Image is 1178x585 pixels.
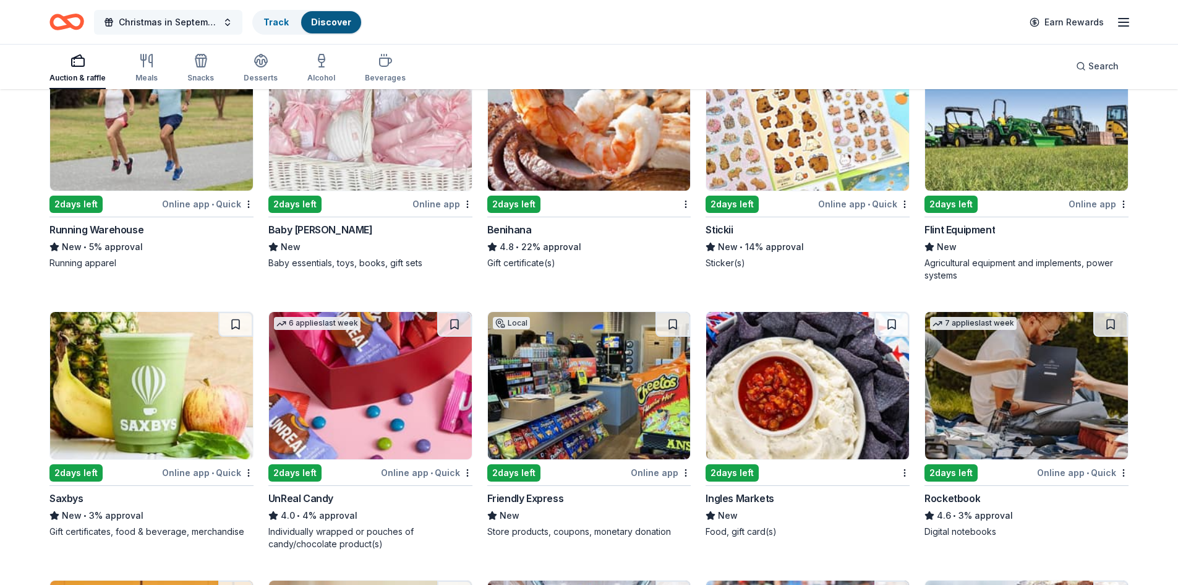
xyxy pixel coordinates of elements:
a: Image for Friendly ExpressLocal2days leftOnline appFriendly ExpressNewStore products, coupons, mo... [487,311,691,538]
span: • [740,242,743,252]
div: 4% approval [268,508,472,523]
div: 2 days left [268,196,322,213]
div: 14% approval [706,240,910,254]
a: Image for Flint EquipmentLocal2days leftOnline appFlint EquipmentNewAgricultural equipment and im... [924,43,1129,282]
a: Earn Rewards [1022,11,1111,33]
div: 3% approval [924,508,1129,523]
div: Alcohol [307,73,335,83]
div: Baby essentials, toys, books, gift sets [268,257,472,269]
img: Image for Flint Equipment [925,43,1128,191]
div: Baby [PERSON_NAME] [268,222,373,237]
button: Alcohol [307,48,335,89]
a: Image for Rocketbook7 applieslast week2days leftOnline app•QuickRocketbook4.6•3% approvalDigital ... [924,311,1129,538]
div: Online app [1069,196,1129,212]
div: Running Warehouse [49,222,143,237]
img: Image for Running Warehouse [50,43,253,191]
div: 2 days left [924,196,978,213]
span: 4.6 [937,508,951,523]
span: New [937,240,957,254]
a: Image for Benihana4 applieslast week2days leftBenihana4.8•22% approvalGift certificate(s) [487,43,691,269]
div: 2 days left [49,464,103,482]
span: • [83,242,87,252]
div: Digital notebooks [924,526,1129,538]
div: Online app Quick [162,465,254,480]
div: Agricultural equipment and implements, power systems [924,257,1129,282]
button: Auction & raffle [49,48,106,89]
button: Christmas in September [94,10,242,35]
div: 5% approval [49,240,254,254]
div: Gift certificate(s) [487,257,691,269]
div: Flint Equipment [924,222,995,237]
div: Benihana [487,222,532,237]
div: Online app Quick [381,465,472,480]
span: New [62,240,82,254]
img: Image for Stickii [706,43,909,191]
div: Running apparel [49,257,254,269]
img: Image for Benihana [488,43,691,191]
span: • [954,511,957,521]
span: New [500,508,519,523]
span: • [211,199,214,209]
button: Search [1066,54,1129,79]
div: 2 days left [706,196,759,213]
button: Beverages [365,48,406,89]
div: Beverages [365,73,406,83]
div: Saxbys [49,491,83,506]
button: Desserts [244,48,278,89]
span: New [62,508,82,523]
div: 22% approval [487,240,691,254]
div: Snacks [187,73,214,83]
img: Image for Rocketbook [925,312,1128,459]
span: • [1086,468,1089,478]
img: Image for Saxbys [50,312,253,459]
button: Snacks [187,48,214,89]
div: Sticker(s) [706,257,910,269]
a: Image for Baby BraithwaiteLocal2days leftOnline appBaby [PERSON_NAME]NewBaby essentials, toys, bo... [268,43,472,269]
div: Online app Quick [1037,465,1129,480]
div: Online app Quick [818,196,910,212]
span: New [718,508,738,523]
div: Meals [135,73,158,83]
div: 2 days left [706,464,759,482]
span: New [718,240,738,254]
div: 2 days left [268,464,322,482]
div: Desserts [244,73,278,83]
span: 4.0 [281,508,295,523]
a: Image for Running Warehouse2 applieslast week2days leftOnline app•QuickRunning WarehouseNew•5% ap... [49,43,254,269]
a: Image for UnReal Candy6 applieslast week2days leftOnline app•QuickUnReal Candy4.0•4% approvalIndi... [268,311,472,550]
div: Auction & raffle [49,73,106,83]
img: Image for UnReal Candy [269,312,472,459]
div: 6 applies last week [274,317,361,330]
div: 7 applies last week [930,317,1017,330]
button: TrackDiscover [252,10,362,35]
button: Meals [135,48,158,89]
div: Online app [631,465,691,480]
div: Gift certificates, food & beverage, merchandise [49,526,254,538]
div: Individually wrapped or pouches of candy/chocolate product(s) [268,526,472,550]
img: Image for Baby Braithwaite [269,43,472,191]
div: Online app Quick [162,196,254,212]
a: Home [49,7,84,37]
div: Stickii [706,222,733,237]
span: Christmas in September [119,15,218,30]
span: • [83,511,87,521]
a: Image for Saxbys2days leftOnline app•QuickSaxbysNew•3% approvalGift certificates, food & beverage... [49,311,254,538]
span: 4.8 [500,240,514,254]
img: Image for Ingles Markets [706,312,909,459]
a: Discover [311,17,351,27]
a: Track [263,17,289,27]
div: 2 days left [49,196,103,213]
div: UnReal Candy [268,491,333,506]
span: • [868,199,870,209]
div: 2 days left [924,464,978,482]
span: • [211,468,214,478]
span: Search [1088,59,1119,74]
a: Image for Stickii1 applylast week2days leftOnline app•QuickStickiiNew•14% approvalSticker(s) [706,43,910,269]
span: New [281,240,301,254]
div: 2 days left [487,464,540,482]
div: Ingles Markets [706,491,774,506]
div: Friendly Express [487,491,564,506]
a: Image for Ingles Markets2days leftIngles MarketsNewFood, gift card(s) [706,311,910,538]
div: Store products, coupons, monetary donation [487,526,691,538]
span: • [297,511,300,521]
